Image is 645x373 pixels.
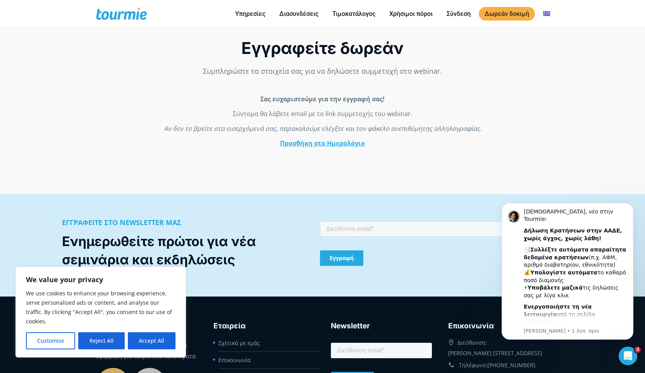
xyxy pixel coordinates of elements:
[448,335,549,358] div: Διεύθυνση: [PERSON_NAME] [STREET_ADDRESS]
[448,358,549,372] div: Τηλέφωνο:
[26,289,175,326] p: We use cookies to enhance your browsing experience, serve personalised ads or content, and analys...
[320,220,562,271] iframe: Form 1
[128,332,175,349] button: Accept All
[619,347,637,365] iframe: Intercom live chat
[490,196,645,344] iframe: Intercom notifications μήνυμα
[218,339,260,347] a: Σχετικά με εμάς
[229,9,271,19] a: Υπηρεσίες
[448,320,549,332] h3: Eπικοινωνία
[137,38,508,59] div: Εγγραφείτε δωρεάν
[62,218,181,227] b: ΕΓΓΡΑΦΕΙΤΕ ΣΤΟ NEWSLETTER ΜΑΣ
[26,332,75,349] button: Customise
[327,9,381,19] a: Τιμοκατάλογος
[441,9,476,19] a: Σύνδεση
[213,320,315,332] h3: Εταιρεία
[218,356,251,364] a: Επικοινωνία
[331,320,432,332] h3: Newsletter
[384,9,439,19] a: Χρήσιμοι πόροι
[78,332,124,349] button: Reject All
[479,7,535,21] a: Δωρεάν δοκιμή
[487,361,535,369] a: [PHONE_NUMBER]
[537,9,556,19] a: Αλλαγή σε
[26,275,175,284] p: We value your privacy
[273,9,324,19] a: Διασυνδέσεις
[62,232,304,269] div: Ενημερωθείτε πρώτοι για νέα σεμινάρια και εκδηλώσεις
[137,66,508,76] p: Συμπληρώστε τα στοιχεία σας για να δηλώσετε συμμετοχή στο webinar.
[635,347,641,353] span: 3
[137,95,508,147] iframe: To enrich screen reader interactions, please activate Accessibility in Grammarly extension settings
